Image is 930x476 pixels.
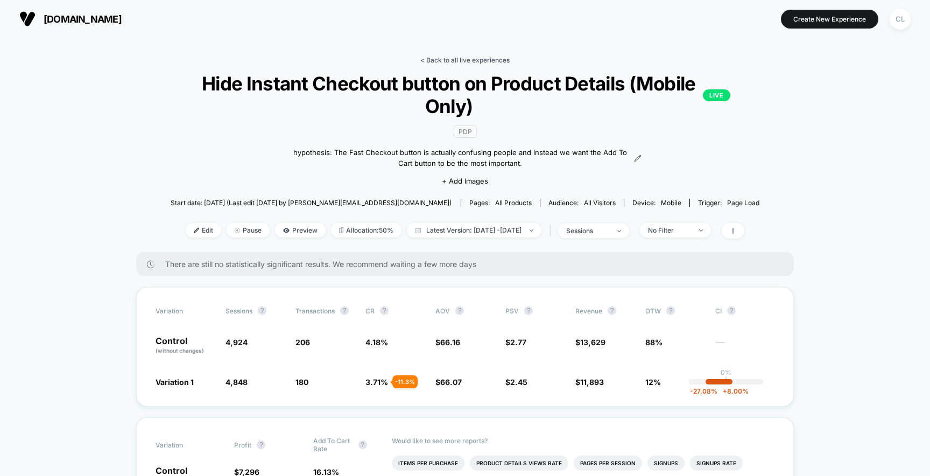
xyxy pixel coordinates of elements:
span: 88% [645,338,663,347]
span: hypothesis: The Fast Checkout button is actually confusing people and instead we want the Add To ... [288,148,632,169]
button: Create New Experience [781,10,878,29]
span: $ [575,338,605,347]
span: Variation [156,437,215,453]
span: 3.71 % [365,377,388,387]
p: Control [156,337,215,355]
li: Signups Rate [690,456,743,471]
span: Profit [234,441,251,449]
span: mobile [661,199,681,207]
button: ? [524,306,533,315]
span: 66.07 [440,377,462,387]
div: Pages: [469,199,532,207]
span: 11,893 [580,377,604,387]
span: Start date: [DATE] (Last edit [DATE] by [PERSON_NAME][EMAIL_ADDRESS][DOMAIN_NAME]) [171,199,452,207]
span: OTW [645,306,704,315]
p: 0% [721,368,731,376]
div: Audience: [548,199,616,207]
span: 206 [295,338,310,347]
img: Visually logo [19,11,36,27]
p: Would like to see more reports? [392,437,774,445]
button: ? [727,306,736,315]
span: AOV [435,307,450,315]
li: Pages Per Session [574,456,642,471]
span: 2.45 [510,377,527,387]
span: 12% [645,377,661,387]
span: $ [435,377,462,387]
img: calendar [415,228,421,233]
li: Items Per Purchase [392,456,464,471]
span: CI [715,306,774,315]
img: end [235,228,240,233]
span: [DOMAIN_NAME] [44,13,122,25]
span: (without changes) [156,347,204,354]
div: CL [890,9,911,30]
span: PSV [505,307,519,315]
span: 4,848 [226,377,248,387]
span: Pause [227,223,270,237]
button: [DOMAIN_NAME] [16,10,125,27]
button: ? [258,306,266,315]
span: 66.16 [440,338,460,347]
span: -27.08 % [690,387,717,395]
span: 13,629 [580,338,605,347]
button: ? [380,306,389,315]
li: Signups [647,456,685,471]
span: All Visitors [584,199,616,207]
span: 4.18 % [365,338,388,347]
span: Edit [186,223,221,237]
span: Allocation: 50% [331,223,401,237]
span: Page Load [727,199,759,207]
a: < Back to all live experiences [420,56,510,64]
img: end [699,229,703,232]
span: 180 [295,377,308,387]
span: There are still no statistically significant results. We recommend waiting a few more days [165,260,772,269]
span: Revenue [575,307,602,315]
span: + [723,387,727,395]
button: ? [455,306,464,315]
span: 8.00 % [717,387,749,395]
button: ? [608,306,616,315]
button: ? [340,306,349,315]
span: Latest Version: [DATE] - [DATE] [407,223,541,237]
img: end [530,229,533,232]
img: end [617,230,621,232]
button: ? [257,440,265,449]
span: | [547,223,558,239]
span: Hide Instant Checkout button on Product Details (Mobile Only) [200,72,730,117]
span: --- [715,339,774,355]
span: Variation [156,306,215,315]
span: Device: [624,199,689,207]
span: $ [435,338,460,347]
span: PDP [454,125,477,138]
button: ? [358,440,367,449]
span: all products [495,199,532,207]
p: LIVE [703,89,730,101]
p: | [725,376,727,384]
span: 2.77 [510,338,526,347]
div: - 11.3 % [392,375,418,388]
div: Trigger: [698,199,759,207]
span: Transactions [295,307,335,315]
span: $ [505,377,527,387]
span: Variation 1 [156,377,194,387]
div: sessions [566,227,609,235]
div: No Filter [648,226,691,234]
span: 4,924 [226,338,248,347]
span: Sessions [226,307,252,315]
span: $ [505,338,526,347]
img: rebalance [339,227,343,233]
button: CL [886,8,914,30]
span: $ [575,377,604,387]
span: Add To Cart Rate [313,437,353,453]
span: + Add Images [442,177,488,185]
span: Preview [275,223,326,237]
li: Product Details Views Rate [470,456,568,471]
img: edit [194,228,199,233]
span: CR [365,307,375,315]
button: ? [666,306,675,315]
